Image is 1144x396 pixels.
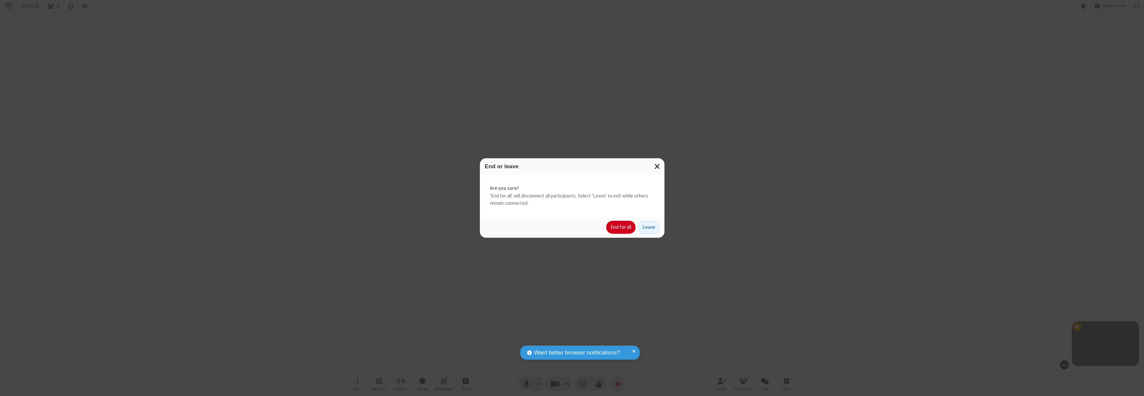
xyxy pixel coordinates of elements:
[485,163,659,170] h3: End or leave
[650,158,664,175] button: Close modal
[638,221,659,234] button: Leave
[490,185,654,192] strong: Are you sure?
[606,221,636,234] button: End for all
[534,348,620,357] span: Want better browser notifications?
[480,175,664,217] div: 'End for all' will disconnect all participants. Select 'Leave' to exit while others remain connec...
